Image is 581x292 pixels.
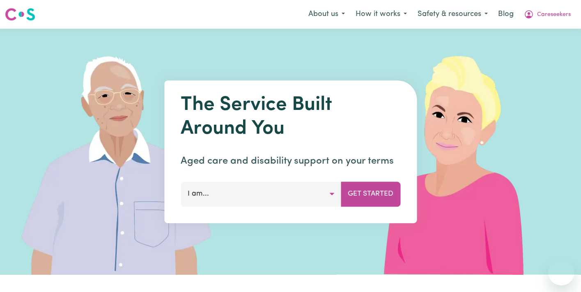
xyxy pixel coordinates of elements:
button: About us [303,6,350,23]
a: Careseekers logo [5,5,35,24]
button: I am... [181,182,341,206]
img: Careseekers logo [5,7,35,22]
a: Blog [493,5,519,23]
iframe: Button to launch messaging window [548,259,574,285]
button: How it works [350,6,412,23]
h1: The Service Built Around You [181,94,400,141]
button: Get Started [341,182,400,206]
p: Aged care and disability support on your terms [181,154,400,169]
button: My Account [519,6,576,23]
button: Safety & resources [412,6,493,23]
span: Careseekers [537,10,571,19]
